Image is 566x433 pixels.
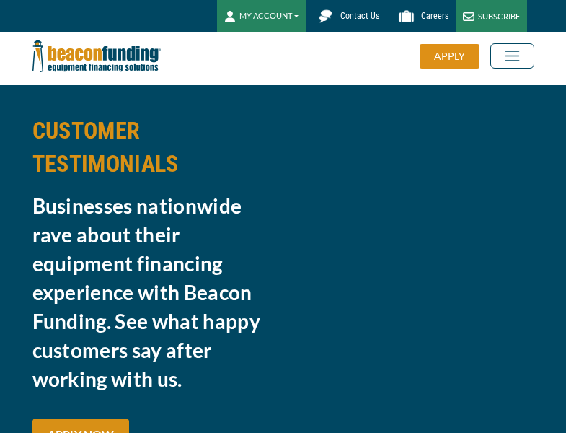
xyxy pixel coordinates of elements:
[421,11,448,21] span: Careers
[32,32,161,79] img: Beacon Funding Corporation logo
[340,11,379,21] span: Contact Us
[32,114,275,180] h2: CUSTOMER TESTIMONIALS
[32,191,275,393] h3: Businesses nationwide rave about their equipment financing experience with Beacon Funding. See wh...
[490,43,534,69] button: Toggle navigation
[420,44,490,69] a: APPLY
[394,4,419,29] img: Beacon Funding Careers
[386,4,456,29] a: Careers
[420,44,479,69] div: APPLY
[313,4,338,29] img: Beacon Funding chat
[306,4,386,29] a: Contact Us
